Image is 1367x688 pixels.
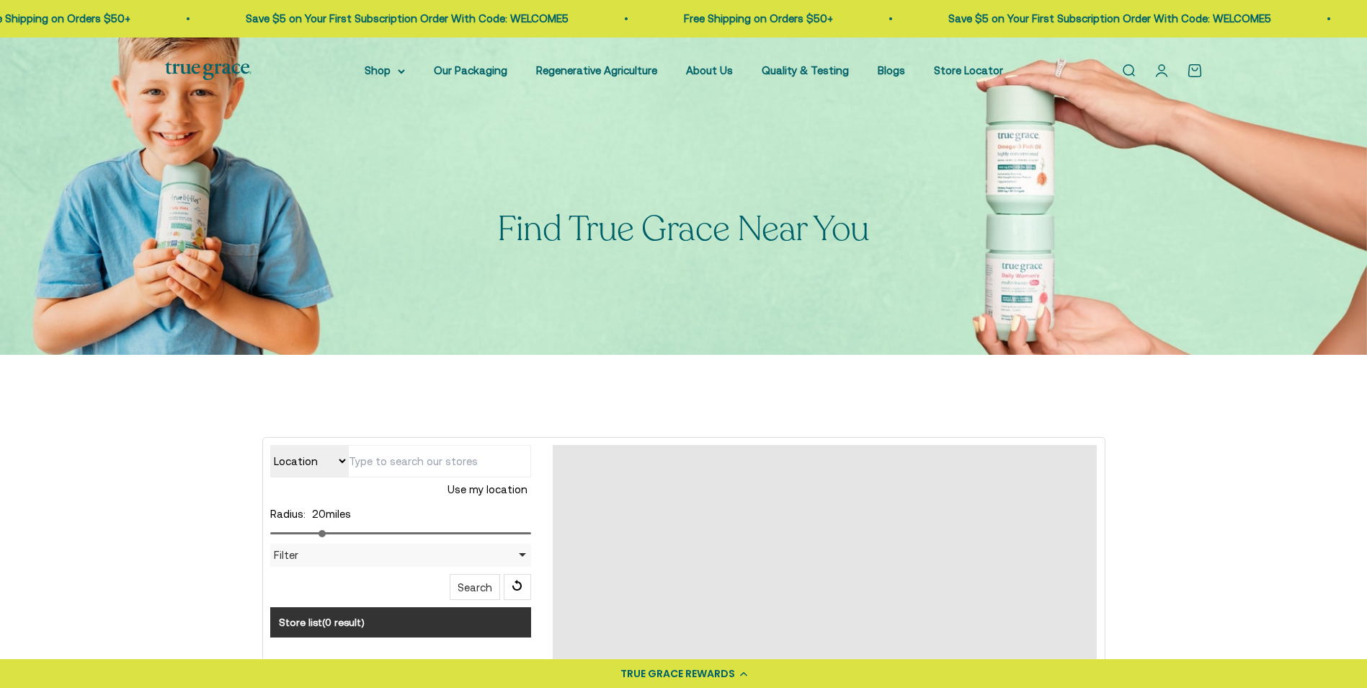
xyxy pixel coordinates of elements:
[628,12,777,25] a: Free Shipping on Orders $50+
[322,617,365,628] span: ( )
[620,666,735,682] div: TRUE GRACE REWARDS
[878,64,905,76] a: Blogs
[450,574,500,600] button: Search
[686,64,733,76] a: About Us
[270,508,306,520] label: Radius:
[536,64,657,76] a: Regenerative Agriculture
[312,508,326,520] span: 20
[892,10,1215,27] p: Save $5 on Your First Subscription Order With Code: WELCOME5
[434,64,507,76] a: Our Packaging
[270,607,532,638] h3: Store list
[325,617,331,628] span: 0
[190,10,512,27] p: Save $5 on Your First Subscription Order With Code: WELCOME5
[365,62,405,79] summary: Shop
[270,506,532,523] div: miles
[934,64,1003,76] a: Store Locator
[270,532,532,534] input: Radius
[270,544,532,567] div: Filter
[504,574,531,600] span: Reset
[334,617,361,628] span: result
[762,64,849,76] a: Quality & Testing
[497,206,869,252] split-lines: Find True Grace Near You
[444,477,531,502] button: Use my location
[348,445,531,477] input: Type to search our stores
